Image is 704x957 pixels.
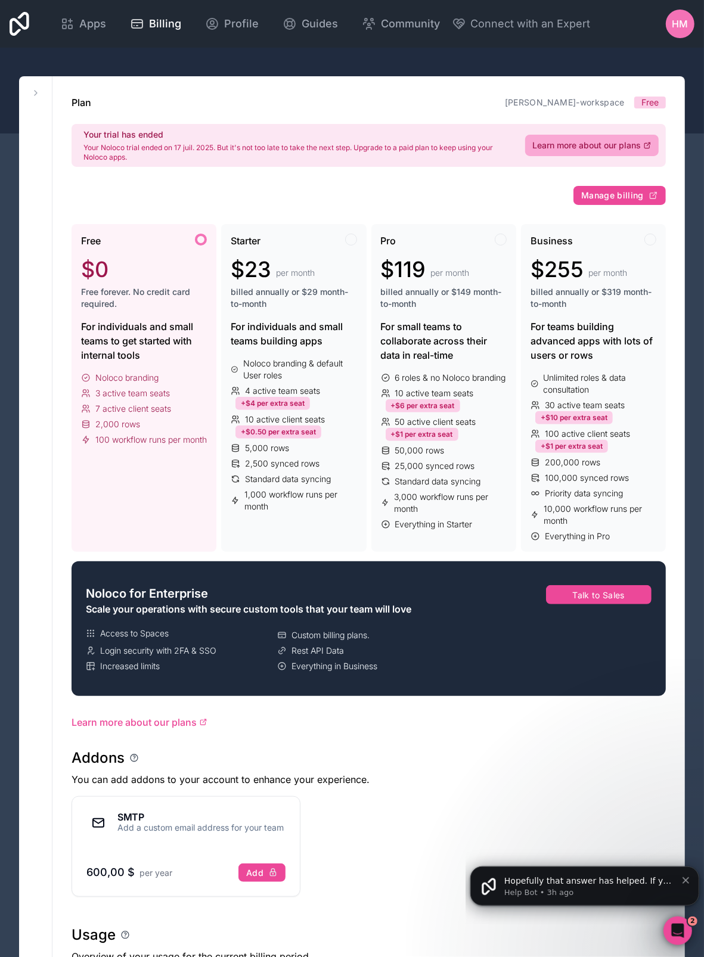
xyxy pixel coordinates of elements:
div: +$1 per extra seat [386,428,458,441]
span: Profile [224,15,259,32]
span: $23 [231,257,271,281]
span: Everything in Pro [545,530,610,542]
span: 3 active team seats [95,387,170,399]
span: 3,000 workflow runs per month [394,491,506,515]
a: [PERSON_NAME]-workspace [505,97,625,107]
span: $255 [531,257,584,281]
span: 10,000 workflow runs per month [544,503,656,527]
h2: Your trial has ended [83,129,511,141]
span: Standard data syncing [245,473,331,485]
iframe: Intercom notifications message [466,841,704,925]
span: Apps [79,15,106,32]
span: 10 active client seats [245,414,325,425]
a: Apps [51,11,116,37]
span: per month [276,267,315,279]
a: Community [352,11,449,37]
span: Learn more about our plans [532,139,641,151]
span: Connect with an Expert [471,15,591,32]
span: Manage billing [581,190,644,201]
div: For teams building advanced apps with lots of users or rows [531,319,656,362]
span: Access to Spaces [100,627,169,639]
span: Unlimited roles & data consultation [544,372,656,396]
span: 2,000 rows [95,418,140,430]
div: Add [246,868,278,878]
div: +$10 per extra seat [535,411,613,424]
span: Standard data syncing [395,476,481,487]
button: Manage billing [573,186,666,205]
span: Noloco branding [95,372,159,384]
span: $119 [381,257,426,281]
button: Connect with an Expert [452,15,591,32]
span: billed annually or $319 month-to-month [531,286,656,310]
div: SMTP [117,812,284,822]
span: Billing [149,15,181,32]
span: Login security with 2FA & SSO [100,645,216,657]
span: 50 active client seats [395,416,476,428]
a: Guides [273,11,348,37]
div: For small teams to collaborate across their data in real-time [381,319,507,362]
p: Your Noloco trial ended on 17 juil. 2025. But it's not too late to take the next step. Upgrade to... [83,143,511,162]
span: 10 active team seats [395,387,474,399]
span: Guides [302,15,338,32]
button: Add [238,863,286,883]
div: +$6 per extra seat [386,399,460,412]
span: 4 active team seats [245,385,320,397]
h1: Usage [72,925,116,944]
span: Rest API Data [291,645,344,657]
iframe: Intercom live chat [663,916,692,945]
span: per month [588,267,627,279]
div: Scale your operations with secure custom tools that your team will love [86,602,464,616]
span: Priority data syncing [545,487,623,499]
span: 30 active team seats [545,399,625,411]
span: Community [381,15,440,32]
span: 100 active client seats [545,428,630,440]
span: 2 [688,916,697,926]
span: Increased limits [100,660,160,672]
span: HM [672,17,689,31]
span: 5,000 rows [245,442,289,454]
span: Free [641,97,659,108]
span: $0 [81,257,108,281]
span: 50,000 rows [395,445,445,456]
span: Free [81,234,101,248]
span: 600,00 $ [86,866,135,878]
span: 6 roles & no Noloco branding [395,372,506,384]
span: Everything in Starter [395,518,473,530]
span: billed annually or $149 month-to-month [381,286,507,310]
span: per month [431,267,470,279]
div: Add a custom email address for your team [117,822,284,834]
div: For individuals and small teams to get started with internal tools [81,319,207,362]
span: 100,000 synced rows [545,472,629,484]
a: Billing [120,11,191,37]
span: 1,000 workflow runs per month [244,489,356,512]
span: Everything in Business [291,660,377,672]
h1: Addons [72,748,125,768]
span: 7 active client seats [95,403,171,415]
span: Free forever. No credit card required. [81,286,207,310]
span: Learn more about our plans [72,715,197,729]
button: Talk to Sales [546,585,652,604]
h1: Plan [72,95,91,110]
span: Noloco for Enterprise [86,585,208,602]
span: 100 workflow runs per month [95,434,207,446]
span: Pro [381,234,396,248]
div: +$1 per extra seat [535,440,608,453]
a: Profile [196,11,268,37]
span: Starter [231,234,260,248]
span: Custom billing plans. [291,629,370,641]
span: 200,000 rows [545,456,600,468]
span: billed annually or $29 month-to-month [231,286,356,310]
div: +$4 per extra seat [235,397,310,410]
span: 2,500 synced rows [245,458,320,470]
a: Learn more about our plans [525,135,659,156]
span: per year [139,868,172,878]
div: +$0.50 per extra seat [235,425,321,439]
p: You can add addons to your account to enhance your experience. [72,772,666,787]
div: For individuals and small teams building apps [231,319,356,348]
span: 25,000 synced rows [395,460,475,472]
